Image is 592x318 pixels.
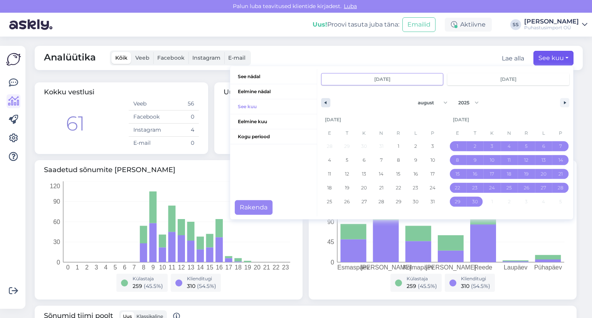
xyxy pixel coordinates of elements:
[230,69,317,84] button: See nädal
[346,153,348,167] span: 5
[502,54,524,63] button: Lae alla
[164,137,199,150] td: 0
[85,264,89,271] tspan: 2
[228,54,246,61] span: E-mail
[504,264,527,271] tspan: Laupäev
[380,153,383,167] span: 7
[44,165,293,175] span: Saadetud sõnumite [PERSON_NAME]
[483,153,501,167] button: 10
[407,139,424,153] button: 2
[449,153,466,167] button: 8
[407,127,424,139] span: L
[345,167,349,181] span: 12
[115,54,128,61] span: Kõik
[510,19,521,30] div: SS
[508,139,511,153] span: 4
[225,264,232,271] tspan: 17
[534,264,562,271] tspan: Pühapäev
[355,127,373,139] span: K
[490,153,494,167] span: 10
[418,283,437,290] span: ( 45.5 %)
[53,198,60,205] tspan: 90
[430,181,436,195] span: 24
[327,219,334,225] tspan: 90
[321,153,338,167] button: 4
[552,139,570,153] button: 7
[53,219,60,225] tspan: 60
[50,183,60,189] tspan: 120
[341,3,359,10] span: Luba
[57,259,60,266] tspan: 0
[338,195,356,209] button: 26
[552,153,570,167] button: 14
[397,153,400,167] span: 8
[66,264,70,271] tspan: 0
[379,167,383,181] span: 14
[328,167,331,181] span: 11
[466,127,484,139] span: T
[403,264,434,271] tspan: Kolmapäev
[518,181,535,195] button: 26
[414,167,418,181] span: 16
[559,139,562,153] span: 7
[133,264,136,271] tspan: 7
[151,264,155,271] tspan: 9
[474,153,476,167] span: 9
[178,264,185,271] tspan: 12
[344,195,350,209] span: 26
[558,167,563,181] span: 21
[378,195,384,209] span: 28
[390,181,407,195] button: 22
[396,195,401,209] span: 29
[457,139,458,153] span: 1
[455,181,460,195] span: 22
[94,264,98,271] tspan: 3
[535,127,552,139] span: L
[456,153,459,167] span: 8
[254,264,261,271] tspan: 20
[425,264,476,271] tspan: [PERSON_NAME]
[518,139,535,153] button: 5
[472,195,478,209] span: 30
[541,167,547,181] span: 20
[129,97,164,110] td: Veeb
[230,129,317,144] span: Kogu periood
[535,139,552,153] button: 6
[414,153,417,167] span: 9
[44,50,96,65] span: Analüütika
[449,167,466,181] button: 15
[449,127,466,139] span: E
[321,167,338,181] button: 11
[235,200,272,215] button: Rakenda
[456,167,460,181] span: 15
[114,264,117,271] tspan: 5
[337,264,370,271] tspan: Esmaspäev
[489,181,495,195] span: 24
[407,167,424,181] button: 16
[466,167,484,181] button: 16
[129,124,164,137] td: Instagram
[535,153,552,167] button: 13
[558,181,563,195] span: 28
[501,153,518,167] button: 11
[518,153,535,167] button: 12
[76,264,79,271] tspan: 1
[461,275,490,282] div: Klienditugi
[192,54,220,61] span: Instagram
[373,195,390,209] button: 28
[398,139,399,153] span: 1
[506,181,512,195] span: 25
[164,124,199,137] td: 4
[473,167,477,181] span: 16
[431,195,435,209] span: 31
[449,195,466,209] button: 29
[230,114,317,129] button: Eelmine kuu
[338,153,356,167] button: 5
[321,74,443,85] input: Early
[168,264,175,271] tspan: 11
[363,153,365,167] span: 6
[558,153,563,167] span: 14
[466,153,484,167] button: 9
